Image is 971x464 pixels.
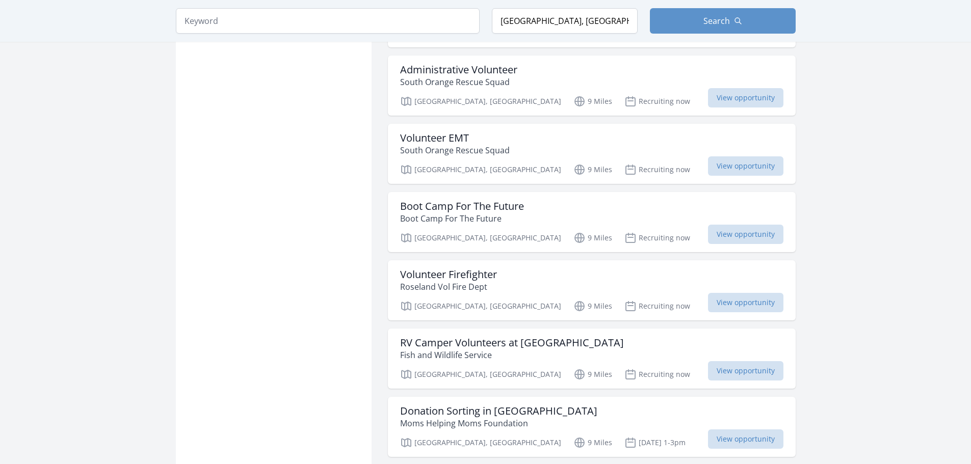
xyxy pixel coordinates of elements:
[400,132,510,144] h3: Volunteer EMT
[650,8,796,34] button: Search
[388,192,796,252] a: Boot Camp For The Future Boot Camp For The Future [GEOGRAPHIC_DATA], [GEOGRAPHIC_DATA] 9 Miles Re...
[400,337,624,349] h3: RV Camper Volunteers at [GEOGRAPHIC_DATA]
[624,436,686,449] p: [DATE] 1-3pm
[176,8,480,34] input: Keyword
[703,15,730,27] span: Search
[400,76,517,88] p: South Orange Rescue Squad
[400,268,497,281] h3: Volunteer Firefighter
[573,436,612,449] p: 9 Miles
[388,124,796,184] a: Volunteer EMT South Orange Rescue Squad [GEOGRAPHIC_DATA], [GEOGRAPHIC_DATA] 9 Miles Recruiting n...
[400,405,597,417] h3: Donation Sorting in [GEOGRAPHIC_DATA]
[388,260,796,320] a: Volunteer Firefighter Roseland Vol Fire Dept [GEOGRAPHIC_DATA], [GEOGRAPHIC_DATA] 9 Miles Recruit...
[400,212,524,225] p: Boot Camp For The Future
[573,95,612,107] p: 9 Miles
[388,56,796,116] a: Administrative Volunteer South Orange Rescue Squad [GEOGRAPHIC_DATA], [GEOGRAPHIC_DATA] 9 Miles R...
[624,232,690,244] p: Recruiting now
[624,368,690,380] p: Recruiting now
[400,64,517,76] h3: Administrative Volunteer
[708,429,783,449] span: View opportunity
[400,300,561,312] p: [GEOGRAPHIC_DATA], [GEOGRAPHIC_DATA]
[708,225,783,244] span: View opportunity
[708,88,783,107] span: View opportunity
[573,232,612,244] p: 9 Miles
[400,349,624,361] p: Fish and Wildlife Service
[573,163,612,176] p: 9 Miles
[708,293,783,312] span: View opportunity
[400,417,597,429] p: Moms Helping Moms Foundation
[400,144,510,156] p: South Orange Rescue Squad
[400,281,497,293] p: Roseland Vol Fire Dept
[492,8,638,34] input: Location
[388,397,796,457] a: Donation Sorting in [GEOGRAPHIC_DATA] Moms Helping Moms Foundation [GEOGRAPHIC_DATA], [GEOGRAPHIC...
[624,163,690,176] p: Recruiting now
[573,368,612,380] p: 9 Miles
[388,329,796,389] a: RV Camper Volunteers at [GEOGRAPHIC_DATA] Fish and Wildlife Service [GEOGRAPHIC_DATA], [GEOGRAPHI...
[400,368,561,380] p: [GEOGRAPHIC_DATA], [GEOGRAPHIC_DATA]
[400,95,561,107] p: [GEOGRAPHIC_DATA], [GEOGRAPHIC_DATA]
[573,300,612,312] p: 9 Miles
[624,95,690,107] p: Recruiting now
[708,361,783,380] span: View opportunity
[708,156,783,176] span: View opportunity
[400,163,561,176] p: [GEOGRAPHIC_DATA], [GEOGRAPHIC_DATA]
[400,436,561,449] p: [GEOGRAPHIC_DATA], [GEOGRAPHIC_DATA]
[400,232,561,244] p: [GEOGRAPHIC_DATA], [GEOGRAPHIC_DATA]
[624,300,690,312] p: Recruiting now
[400,200,524,212] h3: Boot Camp For The Future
